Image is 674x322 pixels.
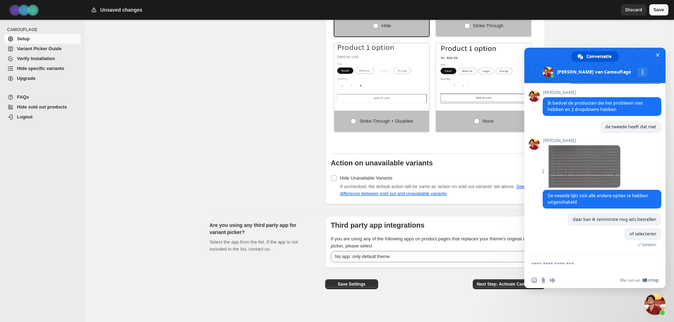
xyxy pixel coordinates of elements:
span: Discard [625,6,642,13]
span: If unchecked, the default action will be same as 'action on sold out variants' set above. [340,184,532,196]
a: We run onCrisp [620,277,658,283]
span: Gelezen [642,242,656,247]
span: None [483,118,494,124]
span: If you are using any of the following apps on product pages that replaces your theme's original v... [331,236,537,248]
span: Strike-through + Disabled [359,118,413,124]
span: daar kan ik tenminste nog iets bestellen [573,216,656,222]
span: Logout [17,114,32,119]
span: Upgrade [17,76,36,81]
span: [PERSON_NAME] [543,90,661,95]
a: Upgrade [4,74,81,83]
b: Third party app integrations [331,221,425,229]
button: Save Settings [325,279,378,289]
span: de tweede heeft dat niet [605,124,656,130]
a: Variant Picker Guide [4,44,81,54]
span: Save [654,6,664,13]
textarea: Typ een bericht... [531,255,644,273]
a: Setup [4,34,81,44]
span: Variant Picker Guide [17,46,61,51]
span: [PERSON_NAME] [543,138,620,143]
span: Setup [17,36,30,41]
span: De tweede lijkt ook alle andere opties te hebben uitgeschakeld [548,193,648,205]
h2: Are you using any third party app for variant picker? [210,222,314,236]
span: Hide [382,23,391,28]
span: CAMOUFLAGE [7,27,81,33]
span: Stuur een bestand [541,277,546,283]
span: Next Step: Activate Camouflage [477,281,541,287]
a: FAQs [4,92,81,102]
a: Hide sold out products [4,102,81,112]
a: Hide specific variants [4,64,81,74]
span: Select the app from the list. If the app is not included in the list, contact us. [210,239,298,252]
span: Hide Unavailable Variants [340,175,393,181]
a: Conversatie [571,51,619,62]
span: Audiobericht opnemen [550,277,555,283]
span: of selecteren [630,231,656,237]
span: Chat sluiten [654,51,661,59]
a: Chat sluiten [644,294,666,315]
a: Verify Installation [4,54,81,64]
span: Hide sold out products [17,104,67,110]
span: Emoji invoegen [531,277,537,283]
img: None [436,43,531,104]
button: Save [649,4,668,16]
b: Action on unavailable variants [331,159,433,167]
span: Ik bedoel de producten die het probleem niet hebben en 2 dropdowns hebben [548,100,643,112]
span: Strike-through [473,23,503,28]
span: Verify Installation [17,56,55,61]
span: FAQs [17,94,29,100]
button: Next Step: Activate Camouflage [473,279,545,289]
img: Strike-through + Disabled [334,43,429,104]
span: We run on [620,277,640,283]
span: Crisp [648,277,658,283]
span: Conversatie [586,51,612,62]
h2: Unsaved changes [100,6,142,13]
button: Discard [621,4,646,16]
a: Logout [4,112,81,122]
span: Save Settings [338,281,365,287]
span: Hide specific variants [17,66,64,71]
